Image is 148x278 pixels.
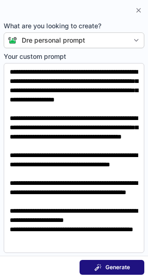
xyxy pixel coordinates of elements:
button: Generate [80,260,144,275]
div: Dre personal prompt [22,36,85,45]
span: Your custom prompt [4,52,144,61]
span: Generate [105,264,130,271]
img: Connie from ContactOut [4,37,17,44]
span: What are you looking to create? [4,21,144,31]
textarea: Your custom prompt [4,63,144,253]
